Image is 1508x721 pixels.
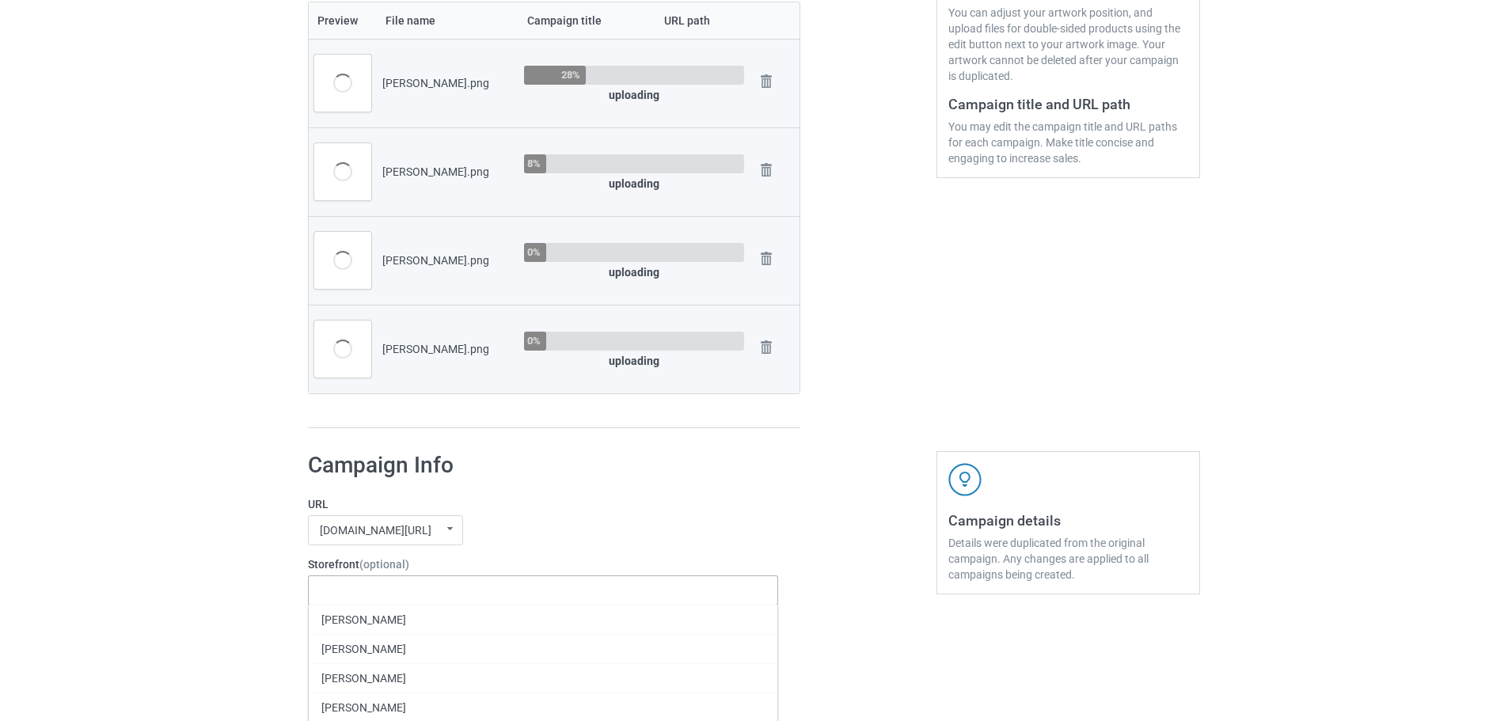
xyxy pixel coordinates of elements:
div: Details were duplicated from the original campaign. Any changes are applied to all campaigns bein... [948,535,1188,582]
div: uploading [524,87,744,103]
img: svg+xml;base64,PD94bWwgdmVyc2lvbj0iMS4wIiBlbmNvZGluZz0iVVRGLTgiPz4KPHN2ZyB3aWR0aD0iMjhweCIgaGVpZ2... [755,159,777,181]
img: svg+xml;base64,PD94bWwgdmVyc2lvbj0iMS4wIiBlbmNvZGluZz0iVVRGLTgiPz4KPHN2ZyB3aWR0aD0iNDJweCIgaGVpZ2... [948,463,982,496]
th: File name [377,2,518,39]
th: Preview [309,2,377,39]
th: URL path [655,2,750,39]
label: Storefront [308,556,778,572]
div: 28% [561,70,580,80]
div: You can adjust your artwork position, and upload files for double-sided products using the edit b... [948,5,1188,84]
div: [DOMAIN_NAME][URL] [320,525,431,536]
div: 0% [527,336,541,346]
div: [PERSON_NAME].png [382,252,513,268]
h3: Campaign title and URL path [948,95,1188,113]
h1: Campaign Info [308,451,778,480]
div: uploading [524,353,744,369]
div: uploading [524,176,744,192]
label: URL [308,496,778,512]
div: [PERSON_NAME] [309,663,777,693]
h3: Campaign details [948,511,1188,529]
div: [PERSON_NAME].png [382,164,513,180]
img: svg+xml;base64,PD94bWwgdmVyc2lvbj0iMS4wIiBlbmNvZGluZz0iVVRGLTgiPz4KPHN2ZyB3aWR0aD0iMjhweCIgaGVpZ2... [755,248,777,270]
span: (optional) [359,558,409,571]
div: [PERSON_NAME].png [382,75,513,91]
img: svg+xml;base64,PD94bWwgdmVyc2lvbj0iMS4wIiBlbmNvZGluZz0iVVRGLTgiPz4KPHN2ZyB3aWR0aD0iMjhweCIgaGVpZ2... [755,336,777,359]
img: svg+xml;base64,PD94bWwgdmVyc2lvbj0iMS4wIiBlbmNvZGluZz0iVVRGLTgiPz4KPHN2ZyB3aWR0aD0iMjhweCIgaGVpZ2... [755,70,777,93]
div: [PERSON_NAME] [309,605,777,634]
th: Campaign title [518,2,655,39]
div: 0% [527,247,541,257]
div: [PERSON_NAME] [309,634,777,663]
div: uploading [524,264,744,280]
div: [PERSON_NAME].png [382,341,513,357]
div: You may edit the campaign title and URL paths for each campaign. Make title concise and engaging ... [948,119,1188,166]
div: 8% [527,158,541,169]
